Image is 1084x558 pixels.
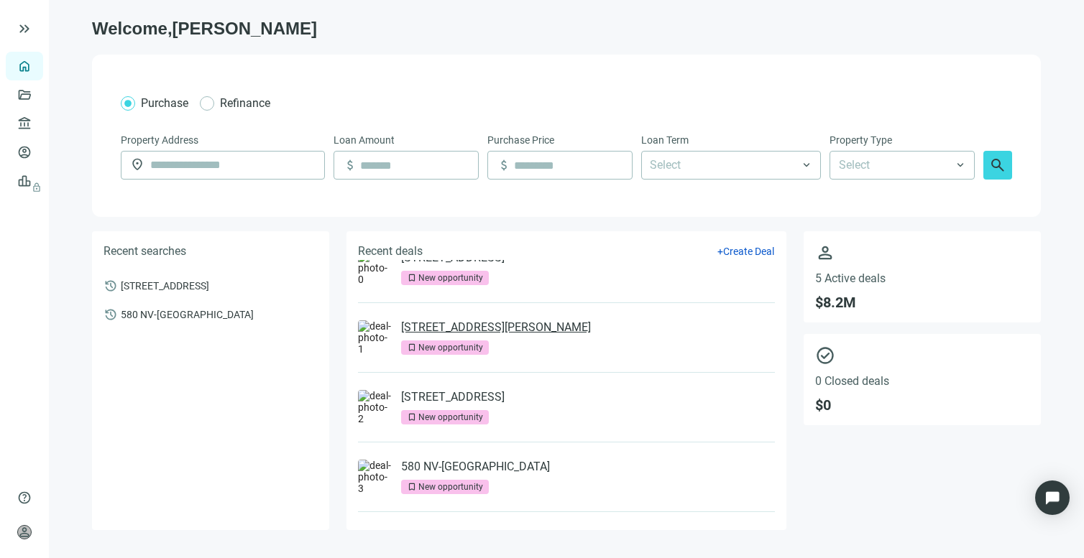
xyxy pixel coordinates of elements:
span: Refinance [220,96,270,110]
span: bookmark [407,412,417,422]
span: person [17,525,32,539]
span: Purchase [141,96,188,110]
span: Loan Term [641,132,689,148]
span: history [104,279,118,293]
span: Purchase Price [487,132,554,148]
button: +Create Deal [717,245,775,258]
img: deal-photo-2 [358,390,392,424]
h5: Recent deals [358,243,423,260]
img: deal-photo-0 [358,251,392,285]
span: 5 Active deals [815,271,1029,285]
span: Property Address [121,132,198,148]
span: search [989,157,1006,174]
div: New opportunity [418,340,483,355]
span: $ 8.2M [815,294,1029,311]
a: 580 NV-[GEOGRAPHIC_DATA] [401,460,550,474]
span: attach_money [497,158,511,172]
span: Property Type [830,132,892,148]
span: location_on [130,157,144,172]
span: $ 0 [815,396,1029,414]
h1: Welcome, [PERSON_NAME] [92,17,1041,40]
span: bookmark [407,273,417,283]
span: history [104,307,118,322]
span: Create Deal [723,246,774,257]
button: search [983,151,1012,180]
span: 580 NV-[GEOGRAPHIC_DATA] [121,307,254,320]
span: 0 Closed deals [815,374,1029,388]
span: + [717,246,723,257]
button: keyboard_double_arrow_right [16,20,33,37]
img: deal-photo-3 [358,460,392,494]
h5: Recent searches [104,243,186,260]
span: help [17,490,32,505]
div: New opportunity [418,480,483,494]
span: person [815,243,1029,263]
span: attach_money [343,158,357,172]
a: [STREET_ADDRESS][PERSON_NAME] [401,320,591,335]
span: bookmark [407,343,417,353]
div: New opportunity [418,410,483,424]
span: [STREET_ADDRESS] [121,279,209,292]
span: Loan Amount [334,132,395,148]
span: bookmark [407,482,417,492]
div: Open Intercom Messenger [1035,480,1070,515]
img: deal-photo-1 [358,320,392,355]
div: New opportunity [418,271,483,285]
span: check_circle [815,345,1029,366]
a: [STREET_ADDRESS] [401,390,505,404]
